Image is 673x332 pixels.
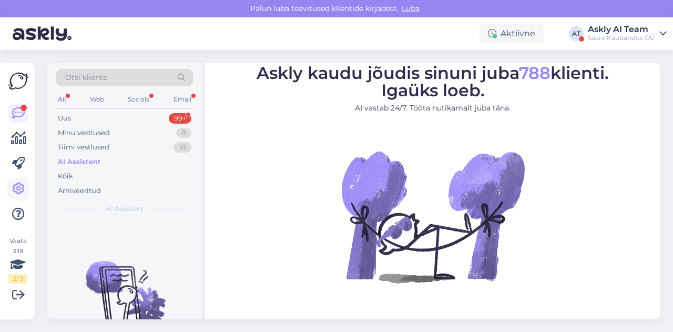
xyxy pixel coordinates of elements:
div: Web [88,93,106,106]
div: AI Assistent [58,157,101,167]
div: Vaata siia [8,236,27,284]
div: All [56,93,68,106]
div: 2 / 3 [8,274,27,284]
span: AI Assistent [106,204,144,214]
div: 10 [174,142,191,153]
div: Email [171,93,193,106]
span: Luba [399,4,423,13]
p: AI vastab 24/7. Tööta nutikamalt juba täna. [257,102,609,113]
a: Askly AI TeamSaare Kaubandus OÜ [588,25,667,42]
div: Kõik [58,171,73,182]
span: Otsi kliente [65,72,107,83]
div: Uus [58,113,71,124]
span: Askly kaudu jõudis sinuni juba klienti. Igaüks loeb. [257,62,609,100]
img: No Chat active [338,122,527,311]
span: 788 [519,62,550,83]
div: AT [569,26,584,41]
div: Saare Kaubandus OÜ [588,34,655,42]
div: Askly AI Team [588,25,655,34]
div: 99+ [169,113,191,124]
div: 0 [176,128,191,138]
img: Askly Logo [8,71,28,91]
div: Minu vestlused [58,128,110,138]
div: Tiimi vestlused [58,142,109,153]
div: Socials [126,93,151,106]
div: Arhiveeritud [58,186,101,196]
div: Aktiivne [480,24,544,43]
